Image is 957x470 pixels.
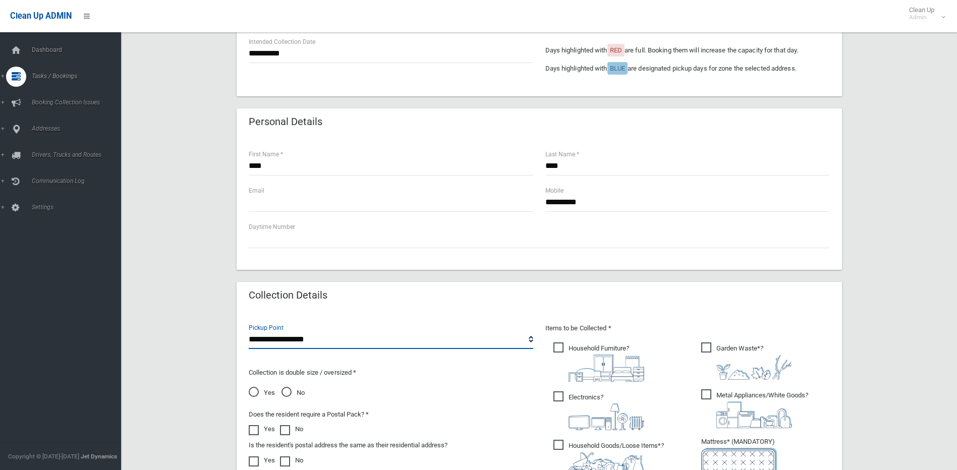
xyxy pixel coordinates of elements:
[716,401,792,428] img: 36c1b0289cb1767239cdd3de9e694f19.png
[545,44,830,56] p: Days highlighted with are full. Booking them will increase the capacity for that day.
[249,454,275,466] label: Yes
[545,322,830,334] p: Items to be Collected *
[716,355,792,380] img: 4fd8a5c772b2c999c83690221e5242e0.png
[29,125,129,132] span: Addresses
[249,408,369,421] label: Does the resident require a Postal Pack? *
[701,342,792,380] span: Garden Waste*
[716,344,792,380] i: ?
[249,387,275,399] span: Yes
[249,439,447,451] label: Is the resident's postal address the same as their residential address?
[904,6,944,21] span: Clean Up
[29,46,129,53] span: Dashboard
[280,454,303,466] label: No
[29,151,129,158] span: Drivers, Trucks and Routes
[29,99,129,106] span: Booking Collection Issues
[29,73,129,80] span: Tasks / Bookings
[545,63,830,75] p: Days highlighted with are designated pickup days for zone the selected address.
[8,453,79,460] span: Copyright © [DATE]-[DATE]
[716,391,808,428] i: ?
[569,355,644,382] img: aa9efdbe659d29b613fca23ba79d85cb.png
[610,46,622,54] span: RED
[29,178,129,185] span: Communication Log
[29,204,129,211] span: Settings
[282,387,305,399] span: No
[909,14,934,21] small: Admin
[237,112,334,132] header: Personal Details
[569,403,644,430] img: 394712a680b73dbc3d2a6a3a7ffe5a07.png
[10,11,72,21] span: Clean Up ADMIN
[553,391,644,430] span: Electronics
[249,367,533,379] p: Collection is double size / oversized *
[553,342,644,382] span: Household Furniture
[237,285,340,305] header: Collection Details
[249,423,275,435] label: Yes
[569,344,644,382] i: ?
[701,389,808,428] span: Metal Appliances/White Goods
[280,423,303,435] label: No
[81,453,117,460] strong: Jet Dynamics
[610,65,625,72] span: BLUE
[569,393,644,430] i: ?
